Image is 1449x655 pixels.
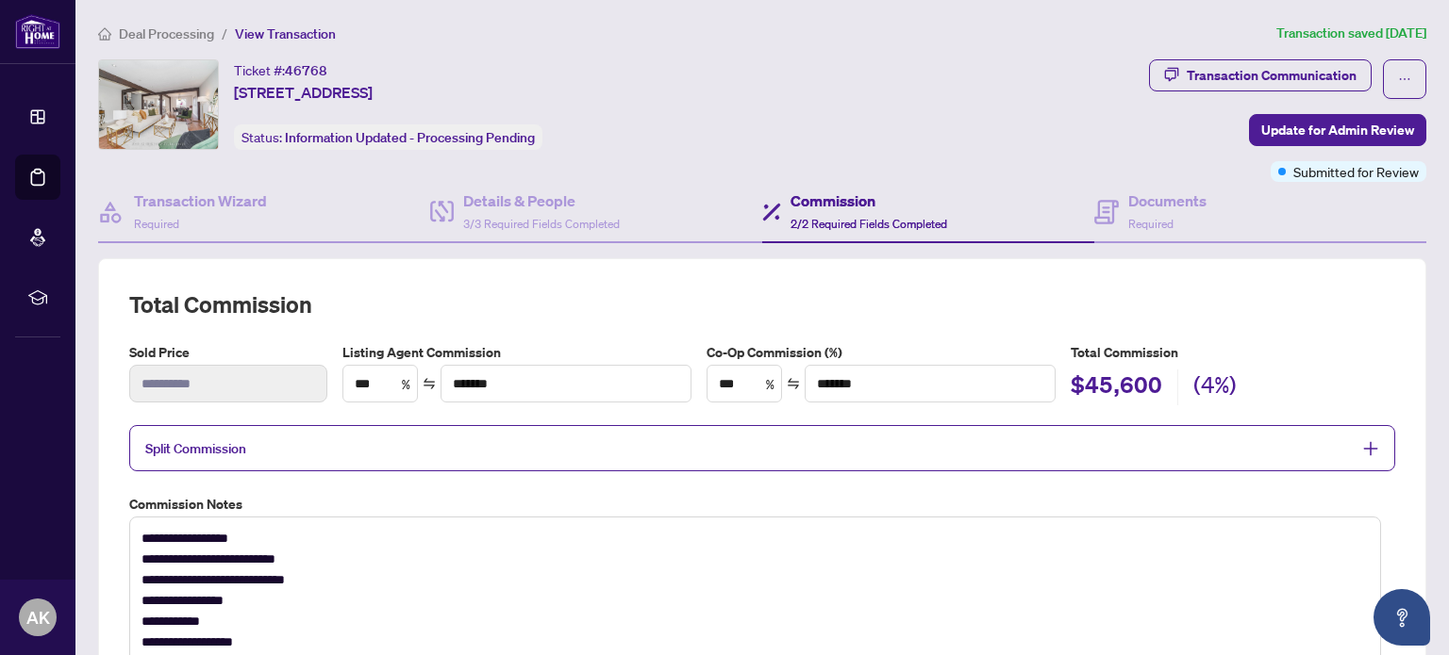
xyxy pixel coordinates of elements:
[134,217,179,231] span: Required
[234,124,542,150] div: Status:
[1071,342,1395,363] h5: Total Commission
[234,81,373,104] span: [STREET_ADDRESS]
[129,494,1395,515] label: Commission Notes
[791,189,947,212] h4: Commission
[787,377,800,390] span: swap
[26,604,50,630] span: AK
[129,425,1395,471] div: Split Commission
[99,60,218,149] img: IMG-W12312105_1.jpg
[1128,217,1174,231] span: Required
[145,440,246,457] span: Split Commission
[707,342,1056,363] label: Co-Op Commission (%)
[1128,189,1207,212] h4: Documents
[119,25,214,42] span: Deal Processing
[1249,114,1426,146] button: Update for Admin Review
[234,59,327,81] div: Ticket #:
[1293,161,1419,182] span: Submitted for Review
[1374,589,1430,646] button: Open asap
[342,342,691,363] label: Listing Agent Commission
[1193,369,1237,405] h2: (4%)
[235,25,336,42] span: View Transaction
[423,377,436,390] span: swap
[1261,115,1414,145] span: Update for Admin Review
[791,217,947,231] span: 2/2 Required Fields Completed
[285,62,327,79] span: 46768
[15,14,60,49] img: logo
[1187,60,1357,90] div: Transaction Communication
[129,289,1395,319] h2: Total Commission
[1398,73,1411,86] span: ellipsis
[222,23,227,44] li: /
[463,217,620,231] span: 3/3 Required Fields Completed
[1149,59,1372,91] button: Transaction Communication
[129,342,327,363] label: Sold Price
[285,129,535,146] span: Information Updated - Processing Pending
[134,189,267,212] h4: Transaction Wizard
[1362,440,1379,457] span: plus
[98,27,111,41] span: home
[463,189,620,212] h4: Details & People
[1071,369,1162,405] h2: $45,600
[1276,23,1426,44] article: Transaction saved [DATE]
